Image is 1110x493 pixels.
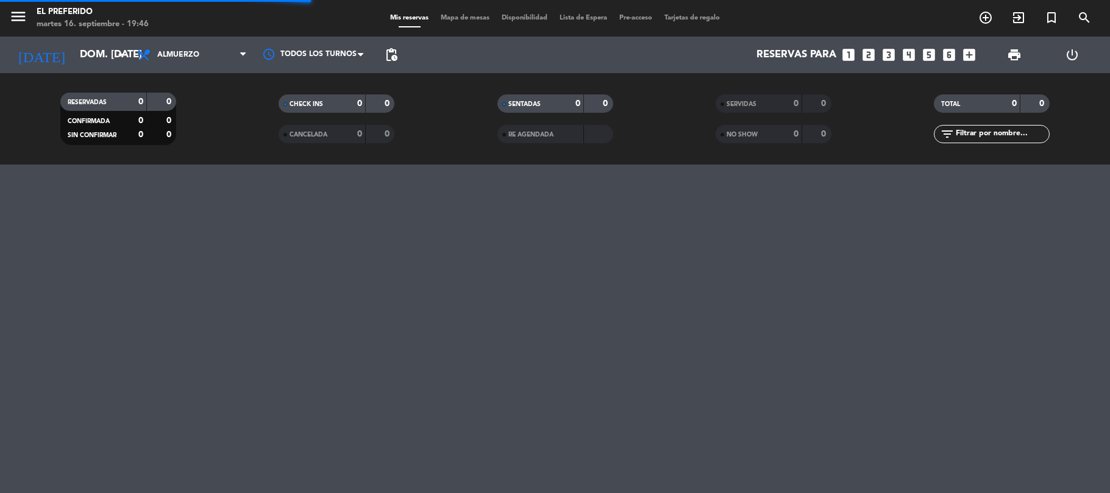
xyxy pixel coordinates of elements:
[68,118,110,124] span: CONFIRMADA
[166,130,174,139] strong: 0
[68,99,107,105] span: RESERVADAS
[385,130,392,138] strong: 0
[1011,10,1026,25] i: exit_to_app
[940,127,955,141] i: filter_list
[941,47,957,63] i: looks_6
[290,101,323,107] span: CHECK INS
[861,47,877,63] i: looks_two
[166,98,174,106] strong: 0
[508,101,541,107] span: SENTADAS
[901,47,917,63] i: looks_4
[357,130,362,138] strong: 0
[290,132,327,138] span: CANCELADA
[794,99,799,108] strong: 0
[821,99,828,108] strong: 0
[1007,48,1022,62] span: print
[37,18,149,30] div: martes 16. septiembre - 19:46
[575,99,580,108] strong: 0
[1065,48,1080,62] i: power_settings_new
[166,116,174,125] strong: 0
[9,41,74,68] i: [DATE]
[357,99,362,108] strong: 0
[384,15,435,21] span: Mis reservas
[727,101,756,107] span: SERVIDAS
[955,127,1049,141] input: Filtrar por nombre...
[138,130,143,139] strong: 0
[138,116,143,125] strong: 0
[508,132,553,138] span: RE AGENDADA
[658,15,726,21] span: Tarjetas de regalo
[384,48,399,62] span: pending_actions
[9,7,27,26] i: menu
[727,132,758,138] span: NO SHOW
[756,49,836,61] span: Reservas para
[435,15,496,21] span: Mapa de mesas
[978,10,993,25] i: add_circle_outline
[1012,99,1017,108] strong: 0
[613,15,658,21] span: Pre-acceso
[113,48,128,62] i: arrow_drop_down
[1039,99,1047,108] strong: 0
[881,47,897,63] i: looks_3
[553,15,613,21] span: Lista de Espera
[385,99,392,108] strong: 0
[138,98,143,106] strong: 0
[941,101,960,107] span: TOTAL
[68,132,116,138] span: SIN CONFIRMAR
[157,51,199,59] span: Almuerzo
[1044,10,1059,25] i: turned_in_not
[9,7,27,30] button: menu
[921,47,937,63] i: looks_5
[496,15,553,21] span: Disponibilidad
[37,6,149,18] div: El Preferido
[841,47,856,63] i: looks_one
[1077,10,1092,25] i: search
[961,47,977,63] i: add_box
[821,130,828,138] strong: 0
[794,130,799,138] strong: 0
[603,99,610,108] strong: 0
[1043,37,1101,73] div: LOG OUT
